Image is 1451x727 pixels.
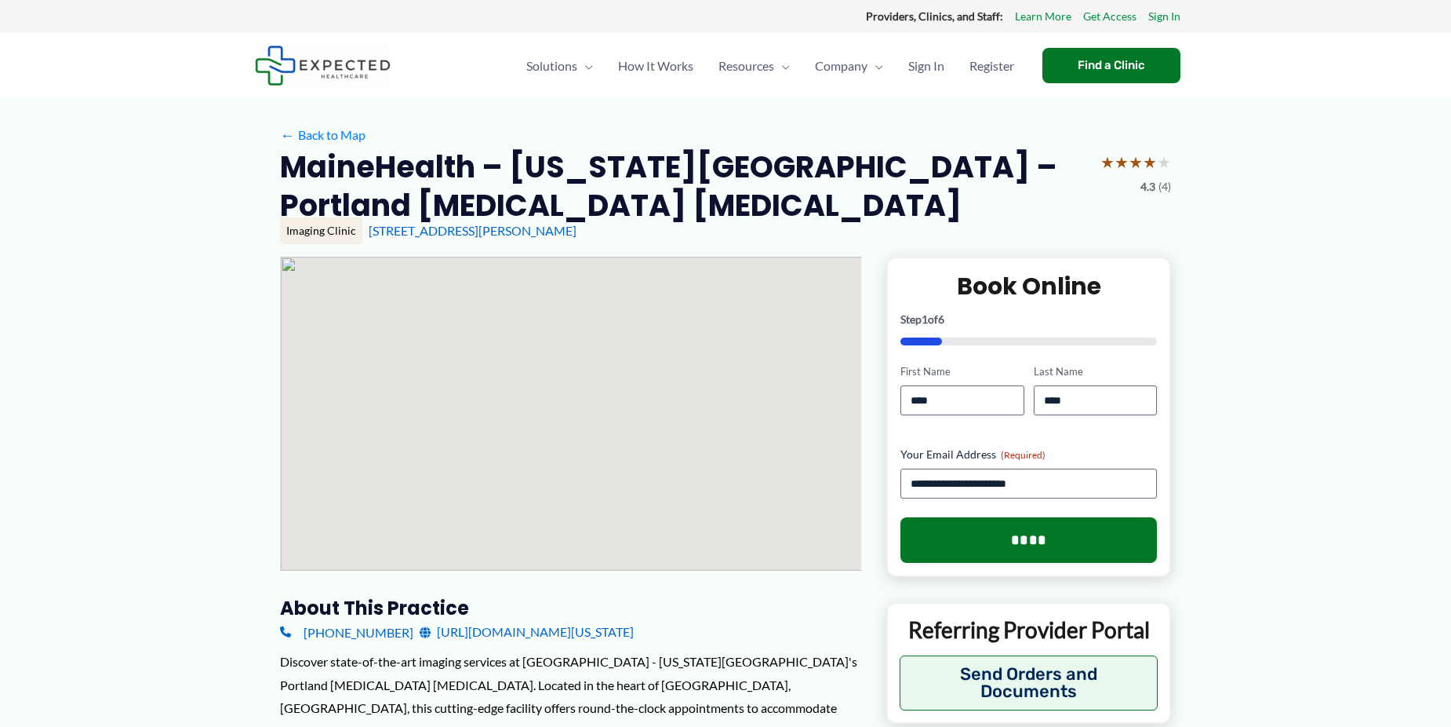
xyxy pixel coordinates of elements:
span: Register [969,38,1014,93]
a: How It Works [605,38,706,93]
span: 1 [922,312,928,326]
h3: About this practice [280,596,861,620]
span: 6 [938,312,944,326]
a: Sign In [896,38,957,93]
span: Company [815,38,867,93]
span: ★ [1157,148,1171,177]
a: [PHONE_NUMBER] [280,620,413,644]
span: Menu Toggle [774,38,790,93]
a: CompanyMenu Toggle [802,38,896,93]
label: Your Email Address [900,447,1157,462]
a: ←Back to Map [280,123,365,147]
label: First Name [900,364,1024,379]
span: (Required) [1001,449,1046,461]
a: SolutionsMenu Toggle [514,38,605,93]
span: Solutions [526,38,577,93]
span: How It Works [618,38,693,93]
div: Imaging Clinic [280,217,362,244]
nav: Primary Site Navigation [514,38,1027,93]
a: Sign In [1148,6,1180,27]
a: Learn More [1015,6,1071,27]
img: Expected Healthcare Logo - side, dark font, small [255,46,391,86]
span: ★ [1100,148,1115,177]
span: ← [280,127,295,142]
span: ★ [1143,148,1157,177]
span: Menu Toggle [867,38,883,93]
a: [URL][DOMAIN_NAME][US_STATE] [420,620,634,644]
a: Get Access [1083,6,1136,27]
label: Last Name [1034,364,1157,379]
strong: Providers, Clinics, and Staff: [866,9,1003,23]
p: Step of [900,314,1157,325]
a: Find a Clinic [1042,48,1180,83]
span: Resources [718,38,774,93]
span: 4.3 [1140,177,1155,197]
span: Menu Toggle [577,38,593,93]
span: Sign In [908,38,944,93]
span: ★ [1129,148,1143,177]
h2: MaineHealth – [US_STATE][GEOGRAPHIC_DATA] – Portland [MEDICAL_DATA] [MEDICAL_DATA] [280,148,1088,225]
span: ★ [1115,148,1129,177]
p: Referring Provider Portal [900,616,1158,644]
button: Send Orders and Documents [900,656,1158,711]
span: (4) [1158,177,1171,197]
a: Register [957,38,1027,93]
a: [STREET_ADDRESS][PERSON_NAME] [369,223,576,238]
a: ResourcesMenu Toggle [706,38,802,93]
h2: Book Online [900,271,1157,301]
